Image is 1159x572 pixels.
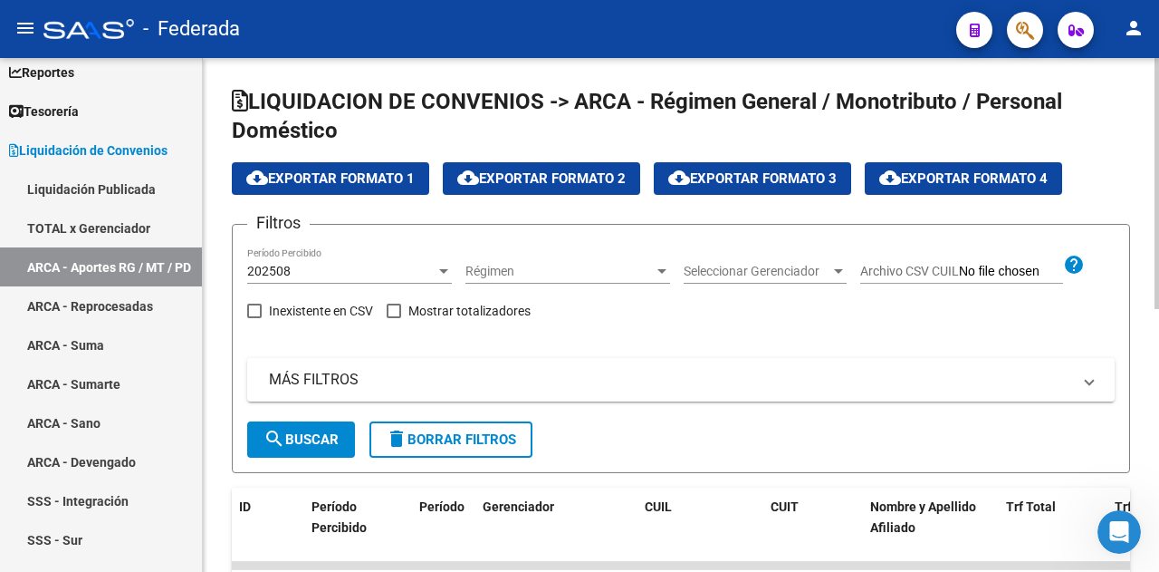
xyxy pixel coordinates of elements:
span: Borrar Filtros [386,431,516,448]
h3: Filtros [247,210,310,236]
span: Exportar Formato 2 [457,170,626,187]
button: Exportar Formato 2 [443,162,640,195]
span: Liquidación de Convenios [9,141,168,160]
span: Régimen [465,264,654,279]
span: Período Percibido [311,499,367,535]
mat-icon: menu [14,17,36,39]
span: Período [419,499,465,514]
datatable-header-cell: Período Percibido [304,488,386,567]
button: Buscar [247,422,355,458]
datatable-header-cell: Gerenciador [475,488,611,567]
span: Reportes [9,63,74,82]
mat-icon: search [263,428,285,450]
mat-icon: cloud_download [879,167,901,189]
span: 202508 [247,264,291,278]
span: Mostrar totalizadores [408,300,531,322]
mat-icon: cloud_download [668,167,690,189]
span: - Federada [143,9,240,49]
mat-icon: help [1063,254,1085,276]
span: Tesorería [9,102,79,121]
span: ID [239,499,251,514]
span: Inexistente en CSV [269,300,373,322]
span: Nombre y Apellido Afiliado [870,499,976,535]
datatable-header-cell: CUIT [763,488,863,567]
mat-panel-title: MÁS FILTROS [269,370,1071,390]
span: Archivo CSV CUIL [860,264,959,278]
button: Exportar Formato 4 [865,162,1062,195]
button: Borrar Filtros [369,422,532,458]
mat-icon: cloud_download [457,167,479,189]
span: Trf Total [1006,499,1056,514]
datatable-header-cell: Trf Total [999,488,1107,567]
mat-icon: person [1123,17,1145,39]
iframe: Intercom live chat [1097,510,1141,554]
span: Exportar Formato 3 [668,170,837,187]
button: Exportar Formato 1 [232,162,429,195]
datatable-header-cell: Nombre y Apellido Afiliado [863,488,999,567]
span: CUIL [645,499,672,514]
span: Gerenciador [483,499,554,514]
mat-icon: cloud_download [246,167,268,189]
mat-icon: delete [386,428,407,450]
input: Archivo CSV CUIL [959,264,1063,280]
span: LIQUIDACION DE CONVENIOS -> ARCA - Régimen General / Monotributo / Personal Doméstico [232,89,1062,143]
datatable-header-cell: Período [412,488,475,567]
button: Exportar Formato 3 [654,162,851,195]
span: Seleccionar Gerenciador [684,264,830,279]
mat-expansion-panel-header: MÁS FILTROS [247,358,1115,402]
span: Exportar Formato 4 [879,170,1048,187]
datatable-header-cell: CUIL [637,488,737,567]
span: Buscar [263,431,339,448]
datatable-header-cell: ID [232,488,304,567]
span: CUIT [771,499,799,514]
span: Exportar Formato 1 [246,170,415,187]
